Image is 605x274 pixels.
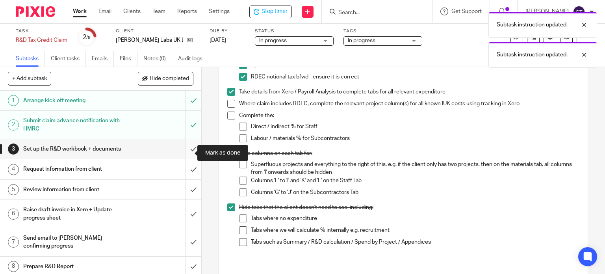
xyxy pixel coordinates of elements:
div: R&D Tax Credit Claim [16,36,67,44]
div: 2 [83,33,91,42]
h1: Set up the R&D workbook + documents [23,143,126,155]
p: Columns 'G' to 'J' on the Subcontractors Tab [251,188,580,196]
p: [PERSON_NAME] Labs UK Ltd [116,36,183,44]
h1: Submit claim advance notification with HMRC [23,115,126,135]
img: svg%3E [573,6,585,18]
div: R&amp;D Tax Credit Claim [16,36,67,44]
button: + Add subtask [8,72,51,85]
div: 8 [8,261,19,272]
a: Notes (0) [143,51,172,67]
p: Superfluous projects and everything to the right of this. e.g. if the client only has two project... [251,160,580,177]
h1: Review information from client [23,184,126,196]
a: Subtasks [16,51,45,67]
a: Team [152,7,165,15]
a: Emails [92,51,114,67]
span: Stop timer [262,7,288,16]
p: Hide tabs that the client doesn't need to see, including: [239,203,580,211]
h1: Request information from client [23,163,126,175]
div: 1 [8,95,19,106]
p: Complete the: [239,112,580,119]
div: 6 [8,209,19,220]
a: Email [98,7,111,15]
a: Reports [177,7,197,15]
button: Hide completed [138,72,193,85]
p: Subtask instruction updated. [497,21,568,29]
div: 5 [8,184,19,195]
p: RDEC notional tax bfwd - ensure it is correct [251,73,580,81]
h1: Arrange kick off meeting [23,95,126,106]
p: Tabs where we will calculate % internally e.g. recruitment [251,226,580,234]
p: Where claim includes RDEC, complete the relevant project column(s) for all known IUK costs using ... [239,100,580,108]
p: Take details from Xero / Payroll Analysis to complete tabs for all relevant expenditure [239,88,580,96]
p: Labour / materials % for Subcontractors [251,134,580,142]
a: Audit logs [178,51,208,67]
label: Status [255,28,334,34]
p: Columns 'E' to 'I' and 'K' and 'L' on the Staff Tab [251,177,580,185]
p: Subtask instruction updated. [497,51,568,59]
div: Dayhoff Labs UK Ltd - R&D Tax Credit Claim [249,6,292,18]
a: Settings [209,7,230,15]
div: 4 [8,164,19,175]
p: Tabs such as Summary / R&D calculation / Spend by Project / Appendices [251,238,580,246]
img: Pixie [16,6,55,17]
label: Client [116,28,200,34]
p: Direct / indirect % for Staff [251,123,580,130]
div: 7 [8,237,19,248]
a: Work [73,7,87,15]
h1: Send email to [PERSON_NAME] confirming progress [23,232,126,252]
div: 2 [8,119,19,130]
div: 3 [8,144,19,155]
h1: Raise draft invoice in Xero + Update progress sheet [23,204,126,224]
small: /9 [86,35,91,40]
a: Files [120,51,137,67]
span: In progress [259,38,287,43]
a: Client tasks [51,51,86,67]
span: Hide completed [150,76,189,82]
p: Tabs where no expenditure [251,214,580,222]
p: Hide columns on each tab for: [239,149,580,157]
h1: Prepare R&D Report [23,261,126,272]
label: Due by [210,28,245,34]
a: Clients [123,7,141,15]
span: [DATE] [210,37,226,43]
label: Task [16,28,67,34]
